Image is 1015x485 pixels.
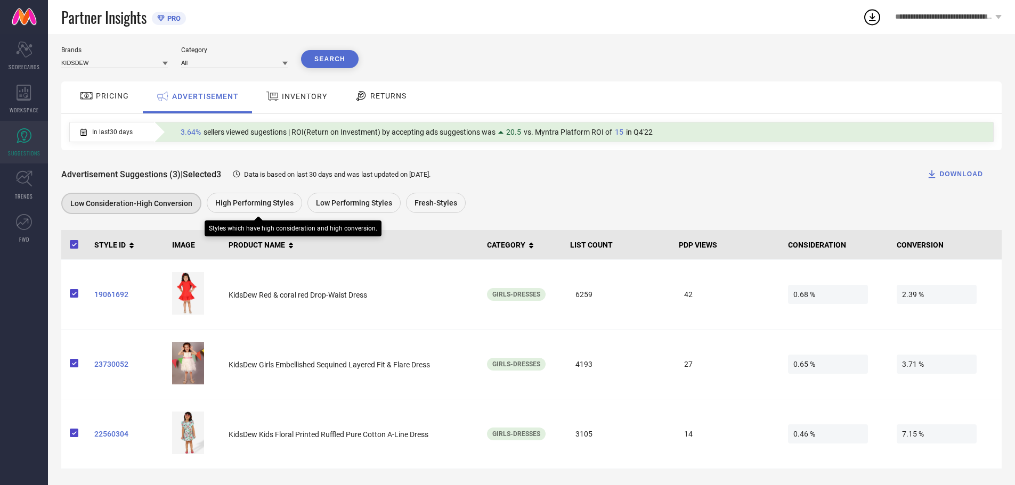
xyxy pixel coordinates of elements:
span: Girls-Dresses [492,291,540,298]
span: 0.68 % [788,285,868,304]
span: PRICING [96,92,129,100]
span: 15 [615,128,623,136]
span: Low Consideration-High Conversion [70,199,192,208]
th: CONVERSION [892,230,1002,260]
span: FWD [19,235,29,243]
span: 20.5 [506,128,521,136]
span: In last 30 days [92,128,133,136]
span: 6259 [570,285,650,304]
span: High Performing Styles [215,199,294,207]
span: ADVERTISEMENT [172,92,239,101]
span: Girls-Dresses [492,430,540,438]
span: 14 [679,424,759,443]
span: SCORECARDS [9,63,40,71]
th: LIST COUNT [566,230,675,260]
span: PRO [165,14,181,22]
img: 8515f459-e17d-4849-a741-2ede06863ea61657553465729Dresses1.jpg [172,272,204,315]
th: PDP VIEWS [675,230,784,260]
div: Percentage of sellers who have viewed suggestions for the current Insight Type [175,125,658,139]
span: Fresh-Styles [415,199,457,207]
img: e1ef00d4-05df-4057-9c85-3b38d232e3991680113880143KidsDewGreenFloralPrintRuffledA-LineDress1.jpg [172,412,204,454]
button: DOWNLOAD [913,163,996,185]
div: Styles which have high consideration and high conversion. [209,225,377,232]
div: DOWNLOAD [927,169,983,179]
span: 0.65 % [788,355,868,374]
span: KidsDew Red & coral red Drop-Waist Dress [229,291,367,299]
span: WORKSPACE [10,106,39,114]
button: Search [301,50,359,68]
span: in Q4'22 [626,128,653,136]
th: CONSIDERATION [784,230,893,260]
th: PRODUCT NAME [224,230,483,260]
span: 3.64% [181,128,201,136]
span: 7.15 % [897,424,977,443]
a: 22560304 [94,430,163,438]
a: 23730052 [94,360,163,368]
div: Open download list [863,7,882,27]
span: 2.39 % [897,285,977,304]
span: 0.46 % [788,424,868,443]
span: Selected 3 [183,169,221,179]
span: Girls-Dresses [492,360,540,368]
a: 19061692 [94,290,163,299]
span: | [181,169,183,179]
span: 42 [679,285,759,304]
th: IMAGE [168,230,224,260]
th: CATEGORY [483,230,565,260]
span: 3105 [570,424,650,443]
span: Partner Insights [61,6,147,28]
span: TRENDS [15,192,33,200]
span: sellers viewed sugestions | ROI(Return on Investment) by accepting ads suggestions was [204,128,496,136]
span: vs. Myntra Platform ROI of [524,128,612,136]
span: RETURNS [370,92,407,100]
span: INVENTORY [282,92,327,101]
th: STYLE ID [90,230,167,260]
span: Low Performing Styles [316,199,392,207]
span: Data is based on last 30 days and was last updated on [DATE] . [244,170,431,178]
span: 27 [679,355,759,374]
span: KidsDew Girls Embellished Sequined Layered Fit & Flare Dress [229,360,430,369]
img: 73fcefb5-c579-436f-88e3-841ce648882e1687447393618KidsDewWhiteNetFitFlareDress1.jpg [172,342,204,384]
span: 4193 [570,355,650,374]
div: Category [181,46,288,54]
span: KidsDew Kids Floral Printed Ruffled Pure Cotton A-Line Dress [229,430,428,439]
span: 3.71 % [897,355,977,374]
span: Advertisement Suggestions (3) [61,169,181,179]
div: Brands [61,46,168,54]
span: SUGGESTIONS [8,149,40,157]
